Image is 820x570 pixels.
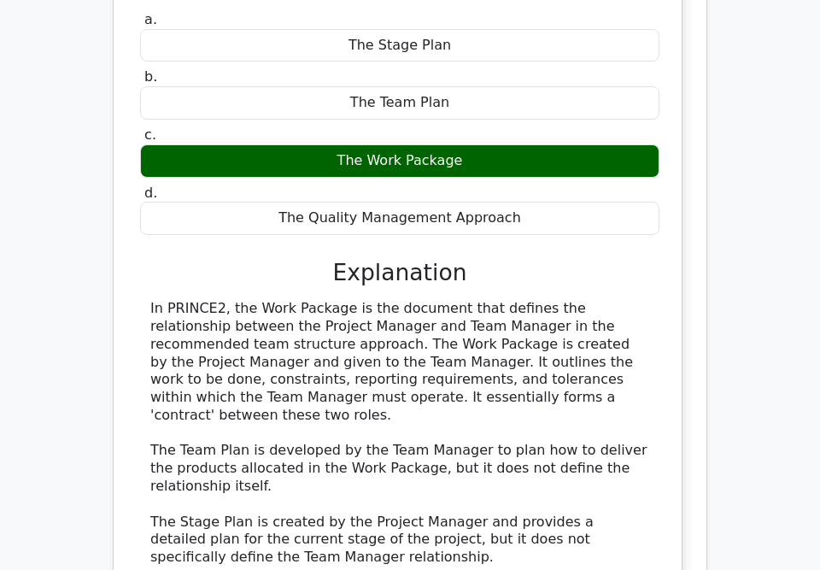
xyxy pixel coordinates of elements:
div: The Team Plan [140,86,659,120]
span: d. [144,185,157,201]
span: a. [144,11,157,27]
div: The Stage Plan [140,29,659,62]
div: The Work Package [140,144,659,178]
span: b. [144,68,157,85]
h3: Explanation [150,259,649,286]
div: The Quality Management Approach [140,202,659,235]
span: c. [144,126,156,143]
